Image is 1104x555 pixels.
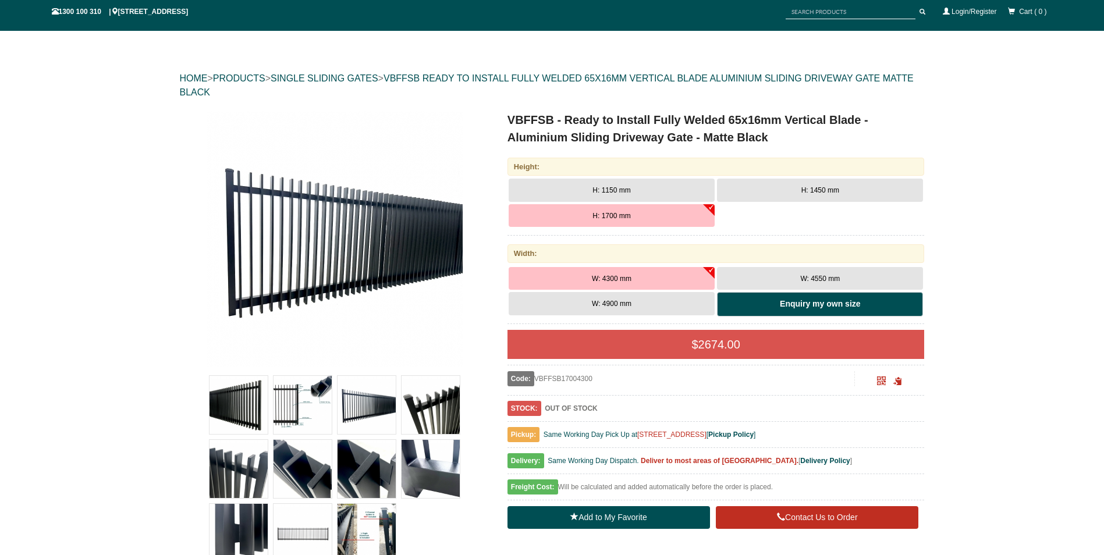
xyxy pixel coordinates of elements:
[271,73,378,83] a: SINGLE SLIDING GATES
[507,480,925,500] div: Will be calculated and added automatically before the order is placed.
[800,275,840,283] span: W: 4550 mm
[507,401,541,416] span: STOCK:
[207,111,463,367] img: VBFFSB - Ready to Install Fully Welded 65x16mm Vertical Blade - Aluminium Sliding Driveway Gate -...
[507,453,544,468] span: Delivery:
[545,404,597,412] b: OUT OF STOCK
[52,8,189,16] span: 1300 100 310 | [STREET_ADDRESS]
[507,244,925,262] div: Width:
[641,457,798,465] b: Deliver to most areas of [GEOGRAPHIC_DATA].
[716,506,918,529] a: Contact Us to Order
[210,376,268,434] img: VBFFSB - Ready to Install Fully Welded 65x16mm Vertical Blade - Aluminium Sliding Driveway Gate -...
[509,267,715,290] button: W: 4300 mm
[544,431,756,439] span: Same Working Day Pick Up at [ ]
[717,292,923,316] a: Enquiry my own size
[717,179,923,202] button: H: 1450 mm
[274,440,332,498] img: VBFFSB - Ready to Install Fully Welded 65x16mm Vertical Blade - Aluminium Sliding Driveway Gate -...
[708,431,754,439] a: Pickup Policy
[507,158,925,176] div: Height:
[637,431,707,439] a: [STREET_ADDRESS]
[1019,8,1046,16] span: Cart ( 0 )
[402,376,460,434] img: VBFFSB - Ready to Install Fully Welded 65x16mm Vertical Blade - Aluminium Sliding Driveway Gate -...
[592,212,630,220] span: H: 1700 mm
[871,244,1104,514] iframe: LiveChat chat widget
[717,267,923,290] button: W: 4550 mm
[800,457,850,465] a: Delivery Policy
[338,376,396,434] img: VBFFSB - Ready to Install Fully Welded 65x16mm Vertical Blade - Aluminium Sliding Driveway Gate -...
[338,440,396,498] img: VBFFSB - Ready to Install Fully Welded 65x16mm Vertical Blade - Aluminium Sliding Driveway Gate -...
[507,454,925,474] div: [ ]
[507,330,925,359] div: $
[698,338,740,351] span: 2674.00
[592,300,631,308] span: W: 4900 mm
[952,8,996,16] a: Login/Register
[507,479,558,494] span: Freight Cost:
[548,457,639,465] span: Same Working Day Dispatch.
[507,111,925,146] h1: VBFFSB - Ready to Install Fully Welded 65x16mm Vertical Blade - Aluminium Sliding Driveway Gate -...
[507,427,539,442] span: Pickup:
[180,60,925,111] div: > > >
[180,73,208,83] a: HOME
[786,5,915,19] input: SEARCH PRODUCTS
[507,371,534,386] span: Code:
[210,440,268,498] img: VBFFSB - Ready to Install Fully Welded 65x16mm Vertical Blade - Aluminium Sliding Driveway Gate -...
[274,376,332,434] img: VBFFSB - Ready to Install Fully Welded 65x16mm Vertical Blade - Aluminium Sliding Driveway Gate -...
[509,179,715,202] button: H: 1150 mm
[780,299,860,308] b: Enquiry my own size
[509,292,715,315] button: W: 4900 mm
[592,275,631,283] span: W: 4300 mm
[507,371,855,386] div: VBFFSB17004300
[592,186,630,194] span: H: 1150 mm
[181,111,489,367] a: VBFFSB - Ready to Install Fully Welded 65x16mm Vertical Blade - Aluminium Sliding Driveway Gate -...
[213,73,265,83] a: PRODUCTS
[509,204,715,227] button: H: 1700 mm
[180,73,914,97] a: VBFFSB READY TO INSTALL FULLY WELDED 65X16MM VERTICAL BLADE ALUMINIUM SLIDING DRIVEWAY GATE MATTE...
[402,440,460,498] img: VBFFSB - Ready to Install Fully Welded 65x16mm Vertical Blade - Aluminium Sliding Driveway Gate -...
[801,186,839,194] span: H: 1450 mm
[507,506,710,529] a: Add to My Favorite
